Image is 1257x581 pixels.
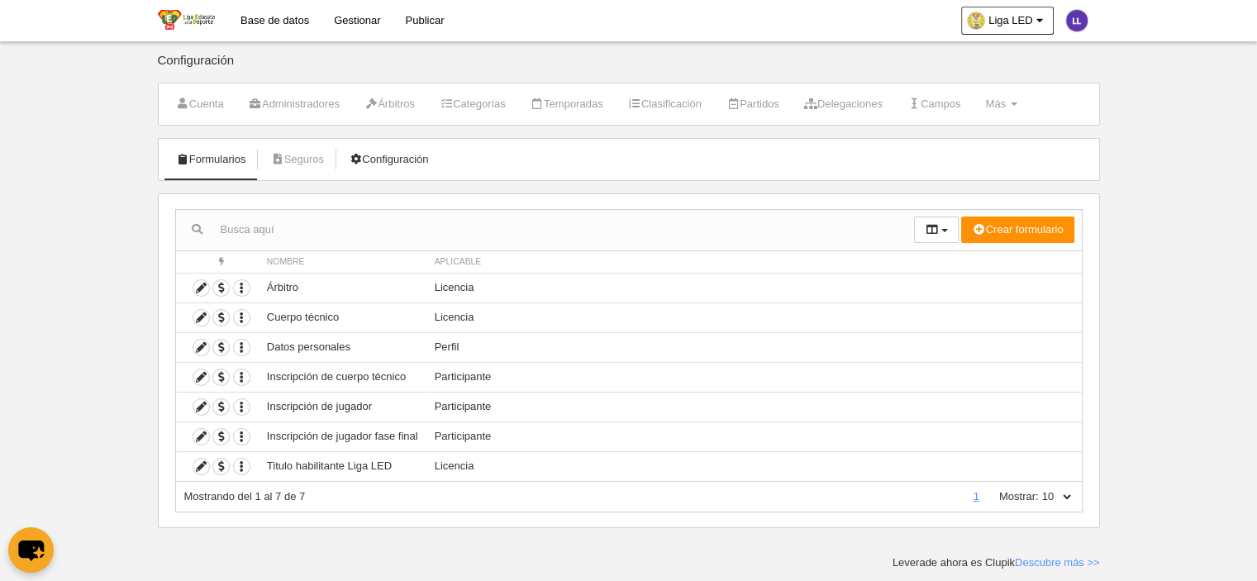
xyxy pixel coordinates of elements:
img: Oa3ElrZntIAI.30x30.jpg [968,12,984,29]
td: Datos personales [259,332,426,362]
a: Administradores [240,92,349,117]
td: Participante [426,421,1082,451]
img: Liga LED [158,10,215,30]
img: c2l6ZT0zMHgzMCZmcz05JnRleHQ9TEwmYmc9NWUzNWIx.png [1066,10,1088,31]
a: Configuración [340,147,437,172]
div: Configuración [158,54,1100,83]
td: Participante [426,362,1082,392]
a: Árbitros [355,92,424,117]
a: Temporadas [521,92,612,117]
span: Liga LED [988,12,1032,29]
span: Nombre [267,257,305,266]
span: Aplicable [435,257,482,266]
a: Formularios [167,147,255,172]
a: Campos [898,92,970,117]
td: Titulo habilitante Liga LED [259,451,426,481]
a: Más [976,92,1026,117]
a: Seguros [261,147,333,172]
a: Cuenta [167,92,233,117]
label: Mostrar: [983,489,1039,504]
td: Inscripción de jugador fase final [259,421,426,451]
a: Liga LED [961,7,1053,35]
a: Descubre más >> [1015,556,1100,569]
button: chat-button [8,527,54,573]
a: 1 [970,490,983,502]
td: Cuerpo técnico [259,302,426,332]
td: Perfil [426,332,1082,362]
td: Licencia [426,302,1082,332]
span: Más [985,98,1006,110]
a: Delegaciones [795,92,892,117]
input: Busca aquí [176,217,914,242]
td: Árbitro [259,273,426,302]
div: Leverade ahora es Clupik [893,555,1100,570]
td: Participante [426,392,1082,421]
td: Licencia [426,451,1082,481]
td: Licencia [426,273,1082,302]
button: Crear formulario [961,217,1074,243]
td: Inscripción de cuerpo técnico [259,362,426,392]
span: Mostrando del 1 al 7 de 7 [184,490,306,502]
td: Inscripción de jugador [259,392,426,421]
a: Partidos [717,92,788,117]
a: Clasificación [619,92,711,117]
a: Categorías [431,92,515,117]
